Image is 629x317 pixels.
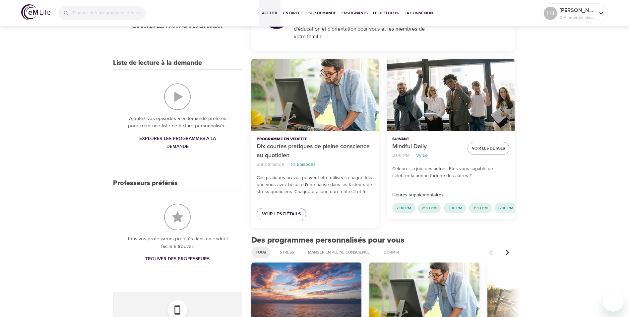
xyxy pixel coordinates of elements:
nav: breadcrumb [392,151,462,160]
p: 0 Minutes de pleine conscience [560,14,595,20]
div: 3:00 PM [443,203,466,213]
p: 10 Épisodes [291,161,316,168]
span: Enseignants [342,10,368,17]
span: Sur demande [308,10,336,17]
span: 2:00 PM [392,205,415,211]
button: Voir les détails [468,142,509,155]
div: Stress [276,247,298,258]
p: Ajoutez vos épisodes à la demande préférés pour créer une liste de lecture personnalisée. [126,115,229,130]
button: Dix courtes pratiques de pleine conscience au quotidien [251,59,379,131]
div: Dormir [379,247,404,258]
span: En direct [283,10,303,17]
iframe: Bouton de lancement de la fenêtre de messagerie [602,290,624,312]
span: Stress [276,250,298,255]
div: 2:00 PM [392,203,415,213]
img: logo [21,4,50,20]
span: Accueil [262,10,278,17]
div: 2:30 PM [418,203,441,213]
span: 6:00 PM [494,205,517,211]
p: [PERSON_NAME] [560,6,595,14]
span: Voir les détails [472,145,505,152]
span: 3:00 PM [443,205,466,211]
img: Professeurs préférés [164,204,191,230]
span: Le défi du 1% [373,10,399,17]
p: Vy Le [416,152,428,159]
span: Manger en pleine conscience [304,250,374,255]
h3: Liste de lecture à la demande [113,59,202,67]
p: Sur demande [257,161,284,168]
span: 2:30 PM [418,205,441,211]
span: Voir les détails [262,210,301,218]
div: EB [544,7,557,20]
a: Voir les détails [257,208,306,220]
img: Liste de lecture à la demande [164,83,191,110]
p: Dix courtes pratiques de pleine conscience au quotidien [257,142,374,160]
div: 6:00 PM [494,203,517,213]
h2: Des programmes personnalisés pour vous [251,236,515,245]
a: Trouver des professeurs [143,253,212,265]
span: Explorer les programmes à la demande [129,135,226,151]
button: Articles précédents [500,245,515,260]
p: Célébrer la joie des autres: Êtes-vous capable de célébrer la bonne fortune des autres ? [392,165,509,179]
span: Trouver des professeurs [145,255,210,263]
span: Dormir [380,250,403,255]
p: 2:00 PM [392,152,409,159]
li: · [412,151,413,160]
a: Explorer les programmes à la demande [126,133,229,153]
span: 3:30 PM [469,205,492,211]
div: 3:30 PM [469,203,492,213]
p: Programme en vedette [257,136,374,142]
h3: Professeurs préférés [113,179,178,187]
button: Mindful Daily [387,59,515,131]
p: Tous vos professeurs préférés dans un endroit facile à trouver. [126,235,229,250]
div: Tous [251,247,270,258]
p: Heures supplémentaires [392,192,509,199]
nav: breadcrumb [257,160,374,169]
input: Trouver des programmes, des enseignants, etc... [72,6,146,20]
p: Ces pratiques brèves peuvent être utilisées chaque fois que vous avez besoin d'une pause dans les... [257,174,374,195]
li: · [287,160,288,169]
div: Manger en pleine conscience [304,247,374,258]
span: La Connexion [405,10,433,17]
p: Mindful Daily [392,142,462,151]
span: Tous [252,250,270,255]
p: Suivant [392,136,462,142]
